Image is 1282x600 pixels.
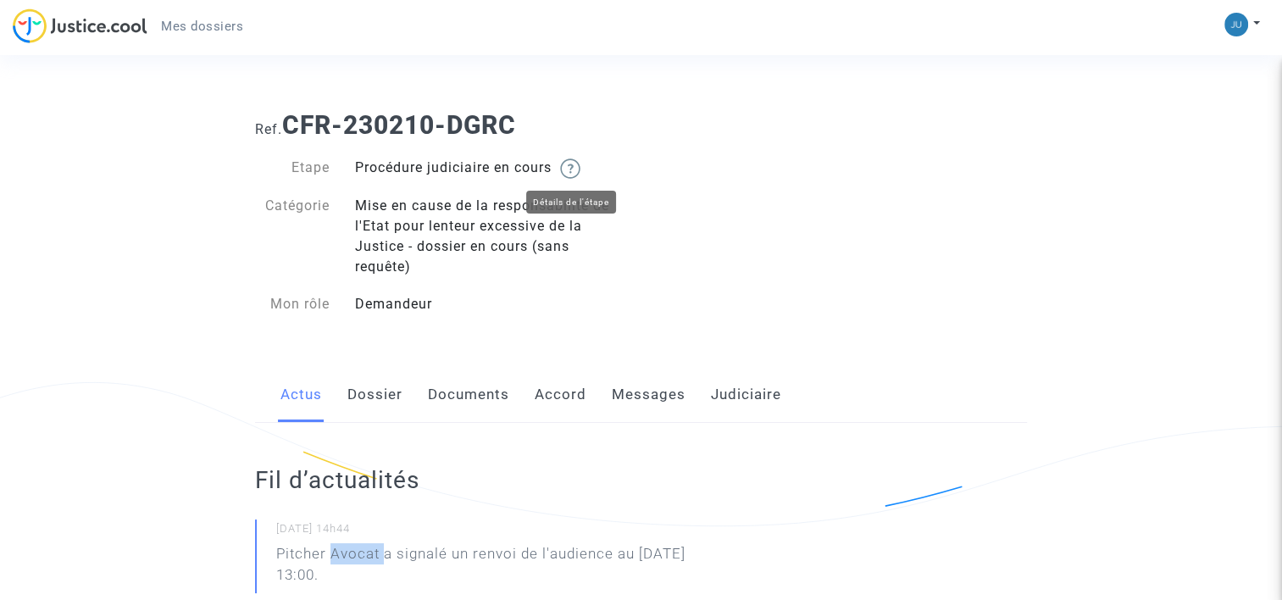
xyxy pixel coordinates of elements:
[255,465,719,495] h2: Fil d’actualités
[612,367,685,423] a: Messages
[242,294,342,314] div: Mon rôle
[560,158,580,179] img: help.svg
[280,367,322,423] a: Actus
[711,367,781,423] a: Judiciaire
[347,367,402,423] a: Dossier
[242,158,342,179] div: Etape
[342,196,641,277] div: Mise en cause de la responsabilité de l'Etat pour lenteur excessive de la Justice - dossier en co...
[13,8,147,43] img: jc-logo.svg
[282,110,516,140] b: CFR-230210-DGRC
[1224,13,1248,36] img: 8f0cfbef4df3659569055899764d5a24
[276,521,719,543] small: [DATE] 14h44
[255,121,282,137] span: Ref.
[276,543,719,594] p: Pitcher Avocat a signalé un renvoi de l'audience au [DATE] 13:00.
[342,158,641,179] div: Procédure judiciaire en cours
[147,14,257,39] a: Mes dossiers
[342,294,641,314] div: Demandeur
[535,367,586,423] a: Accord
[428,367,509,423] a: Documents
[161,19,243,34] span: Mes dossiers
[242,196,342,277] div: Catégorie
